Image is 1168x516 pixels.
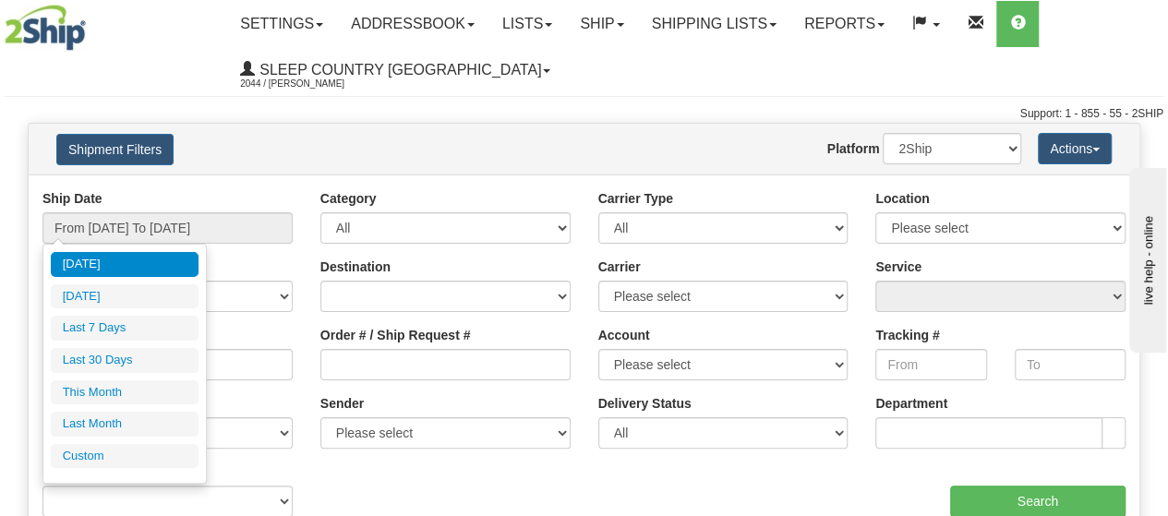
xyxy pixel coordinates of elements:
a: Shipping lists [638,1,790,47]
a: Reports [790,1,898,47]
label: Ship Date [42,189,102,208]
label: Delivery Status [598,394,692,413]
input: From [875,349,986,380]
span: 2044 / [PERSON_NAME] [240,75,379,93]
label: Carrier [598,258,641,276]
button: Shipment Filters [56,134,174,165]
li: Custom [51,444,199,469]
li: Last 7 Days [51,316,199,341]
div: Support: 1 - 855 - 55 - 2SHIP [5,106,1163,122]
label: Tracking # [875,326,939,344]
label: Order # / Ship Request # [320,326,471,344]
label: Destination [320,258,391,276]
button: Actions [1038,133,1112,164]
div: live help - online [14,16,171,30]
iframe: chat widget [1126,163,1166,352]
li: Last Month [51,412,199,437]
label: Location [875,189,929,208]
li: [DATE] [51,284,199,309]
a: Ship [566,1,637,47]
label: Service [875,258,921,276]
input: To [1015,349,1126,380]
li: Last 30 Days [51,348,199,373]
label: Department [875,394,947,413]
a: Sleep Country [GEOGRAPHIC_DATA] 2044 / [PERSON_NAME] [226,47,564,93]
span: Sleep Country [GEOGRAPHIC_DATA] [255,62,541,78]
label: Carrier Type [598,189,673,208]
label: Platform [827,139,880,158]
img: logo2044.jpg [5,5,86,51]
a: Lists [488,1,566,47]
li: [DATE] [51,252,199,277]
a: Addressbook [337,1,488,47]
label: Account [598,326,650,344]
label: Category [320,189,377,208]
li: This Month [51,380,199,405]
label: Sender [320,394,364,413]
a: Settings [226,1,337,47]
